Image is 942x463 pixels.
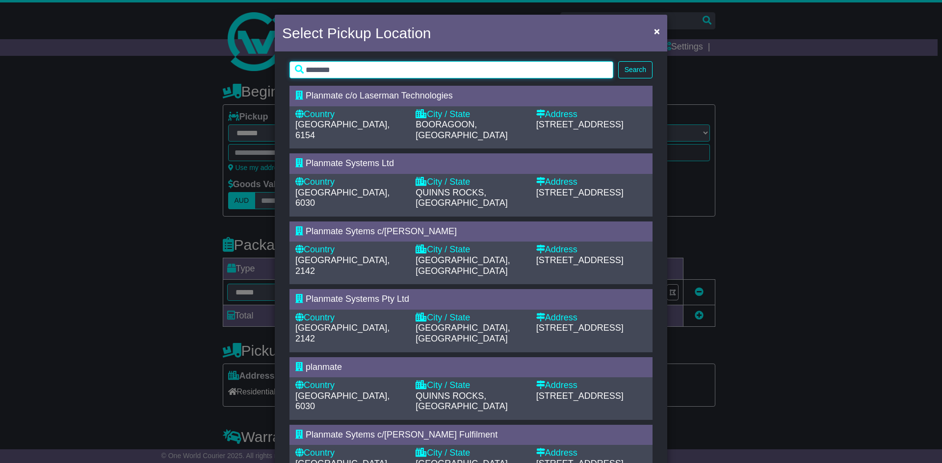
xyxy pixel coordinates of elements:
div: Country [295,109,406,120]
div: Country [295,313,406,323]
div: Address [536,109,647,120]
span: [STREET_ADDRESS] [536,391,624,401]
span: [GEOGRAPHIC_DATA], [GEOGRAPHIC_DATA] [416,255,510,276]
div: Address [536,313,647,323]
div: Country [295,448,406,459]
div: Country [295,380,406,391]
h4: Select Pickup Location [282,22,431,44]
div: City / State [416,380,526,391]
span: QUINNS ROCKS, [GEOGRAPHIC_DATA] [416,188,507,208]
span: [GEOGRAPHIC_DATA], 2142 [295,323,390,343]
div: City / State [416,244,526,255]
span: [STREET_ADDRESS] [536,323,624,333]
span: [GEOGRAPHIC_DATA], [GEOGRAPHIC_DATA] [416,323,510,343]
span: [GEOGRAPHIC_DATA], 6030 [295,391,390,412]
span: Planmate Sytems c/[PERSON_NAME] Fulfilment [306,430,497,439]
span: × [654,25,660,37]
button: Search [618,61,653,78]
div: Address [536,177,647,188]
span: [STREET_ADDRESS] [536,188,624,197]
div: Address [536,448,647,459]
span: [GEOGRAPHIC_DATA], 6030 [295,188,390,208]
button: Close [649,21,665,41]
span: [GEOGRAPHIC_DATA], 2142 [295,255,390,276]
span: [STREET_ADDRESS] [536,255,624,265]
div: City / State [416,448,526,459]
span: QUINNS ROCKS, [GEOGRAPHIC_DATA] [416,391,507,412]
div: City / State [416,177,526,188]
span: [GEOGRAPHIC_DATA], 6154 [295,120,390,140]
span: Planmate Systems Ltd [306,158,394,168]
span: Planmate c/o Laserman Technologies [306,91,453,100]
div: City / State [416,109,526,120]
div: Country [295,177,406,188]
span: planmate [306,362,342,372]
div: Address [536,380,647,391]
div: City / State [416,313,526,323]
div: Address [536,244,647,255]
span: Planmate Systems Pty Ltd [306,294,409,304]
span: [STREET_ADDRESS] [536,120,624,129]
span: BOORAGOON, [GEOGRAPHIC_DATA] [416,120,507,140]
div: Country [295,244,406,255]
span: Planmate Sytems c/[PERSON_NAME] [306,226,457,236]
